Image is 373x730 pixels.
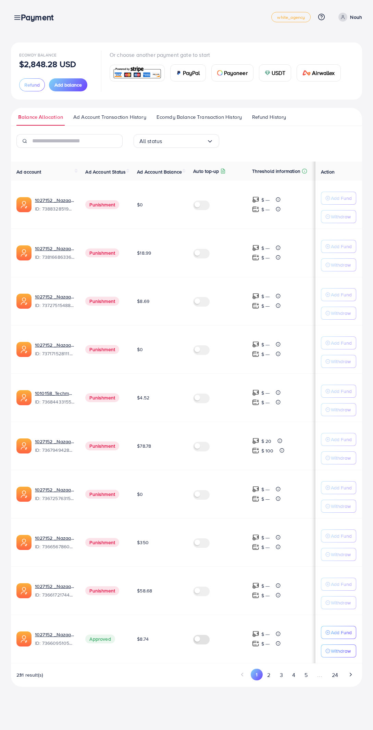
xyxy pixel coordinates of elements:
[321,336,356,349] button: Add Fund
[35,342,74,348] a: 1027152 _Nazaagency_04
[261,196,270,204] p: $ ---
[16,390,32,405] img: ic-ads-acc.e4c84228.svg
[35,631,74,638] a: 1027152 _Nazaagency_006
[85,297,119,306] span: Punishment
[252,389,259,396] img: top-up amount
[35,631,74,647] div: <span class='underline'>1027152 _Nazaagency_006</span></br>7366095105679261697
[224,69,248,77] span: Payoneer
[321,210,356,223] button: Withdraw
[85,393,119,402] span: Punishment
[331,580,352,588] p: Add Fund
[331,647,351,655] p: Withdraw
[137,298,149,305] span: $8.69
[252,196,259,203] img: top-up amount
[237,669,357,681] ul: Pagination
[35,535,74,550] div: <span class='underline'>1027152 _Nazaagency_0051</span></br>7366567860828749825
[331,242,352,251] p: Add Fund
[331,387,352,395] p: Add Fund
[321,529,356,542] button: Add Fund
[85,345,119,354] span: Punishment
[85,441,119,450] span: Punishment
[252,447,259,454] img: top-up amount
[331,532,352,540] p: Add Fund
[35,583,74,590] a: 1027152 _Nazaagency_018
[35,486,74,493] a: 1027152 _Nazaagency_016
[331,502,351,510] p: Withdraw
[345,669,357,680] button: Go to next page
[261,630,270,638] p: $ ---
[261,341,270,349] p: $ ---
[321,451,356,464] button: Withdraw
[85,248,119,257] span: Punishment
[327,669,343,681] button: Go to page 24
[261,292,270,300] p: $ ---
[321,626,356,639] button: Add Fund
[321,433,356,446] button: Add Fund
[35,390,74,406] div: <span class='underline'>1010158_Techmanistan pk acc_1715599413927</span></br>7368443315504726017
[85,168,126,175] span: Ad Account Status
[217,70,223,76] img: card
[35,197,74,213] div: <span class='underline'>1027152 _Nazaagency_019</span></br>7388328519014645761
[85,538,119,547] span: Punishment
[85,490,119,499] span: Punishment
[183,69,200,77] span: PayPal
[261,495,270,503] p: $ ---
[297,64,340,81] a: cardAirwallex
[302,70,311,76] img: card
[261,447,274,455] p: $ 100
[261,244,270,252] p: $ ---
[321,258,356,271] button: Withdraw
[35,390,74,397] a: 1010158_Techmanistan pk acc_1715599413927
[252,534,259,541] img: top-up amount
[259,64,291,81] a: cardUSDT
[321,355,356,368] button: Withdraw
[16,168,41,175] span: Ad account
[35,342,74,357] div: <span class='underline'>1027152 _Nazaagency_04</span></br>7371715281112170513
[331,357,351,366] p: Withdraw
[344,699,368,725] iframe: Chat
[35,293,74,309] div: <span class='underline'>1027152 _Nazaagency_007</span></br>7372751548805726224
[139,136,162,146] span: All status
[16,245,32,260] img: ic-ads-acc.e4c84228.svg
[35,293,74,300] a: 1027152 _Nazaagency_007
[137,249,151,256] span: $18.99
[261,398,270,407] p: $ ---
[134,134,219,148] div: Search for option
[137,394,149,401] span: $4.52
[35,583,74,599] div: <span class='underline'>1027152 _Nazaagency_018</span></br>7366172174454882305
[252,640,259,647] img: top-up amount
[35,205,74,212] span: ID: 7388328519014645761
[35,535,74,541] a: 1027152 _Nazaagency_0051
[252,437,259,445] img: top-up amount
[321,307,356,320] button: Withdraw
[300,669,312,681] button: Go to page 5
[321,403,356,416] button: Withdraw
[321,288,356,301] button: Add Fund
[49,78,87,91] button: Add balance
[19,52,57,58] span: Ecomdy Balance
[331,550,351,559] p: Withdraw
[16,438,32,453] img: ic-ads-acc.e4c84228.svg
[16,487,32,502] img: ic-ads-acc.e4c84228.svg
[331,599,351,607] p: Withdraw
[321,500,356,513] button: Withdraw
[331,309,351,317] p: Withdraw
[252,254,259,261] img: top-up amount
[252,486,259,493] img: top-up amount
[251,669,263,680] button: Go to page 1
[321,240,356,253] button: Add Fund
[16,342,32,357] img: ic-ads-acc.e4c84228.svg
[261,205,270,214] p: $ ---
[35,254,74,260] span: ID: 7381668633665093648
[331,454,351,462] p: Withdraw
[252,495,259,502] img: top-up amount
[162,136,206,146] input: Search for option
[252,350,259,358] img: top-up amount
[252,293,259,300] img: top-up amount
[35,245,74,261] div: <span class='underline'>1027152 _Nazaagency_023</span></br>7381668633665093648
[261,302,270,310] p: $ ---
[287,669,300,681] button: Go to page 4
[85,635,115,643] span: Approved
[261,591,270,600] p: $ ---
[252,399,259,406] img: top-up amount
